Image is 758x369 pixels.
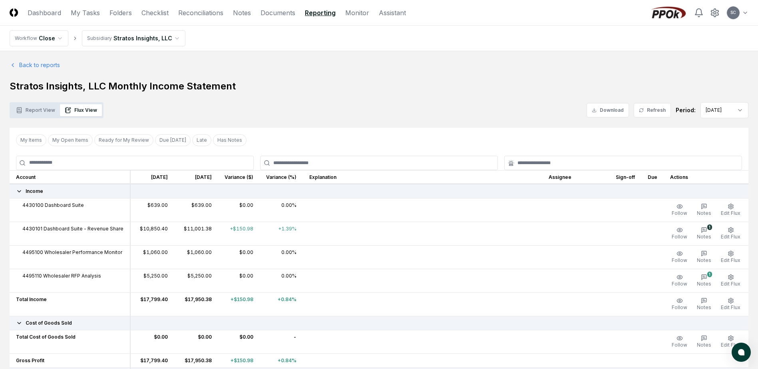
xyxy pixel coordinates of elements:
button: Edit Flux [719,272,742,289]
th: [DATE] [130,170,174,184]
button: Edit Flux [719,296,742,313]
a: Assistant [379,8,406,18]
td: $0.00 [218,198,260,222]
div: 1 [707,224,712,230]
span: Follow [672,281,687,287]
span: Edit Flux [721,210,740,216]
button: Edit Flux [719,249,742,266]
td: $0.00 [174,330,218,353]
button: Follow [670,225,689,242]
td: $0.00 [218,245,260,269]
button: 1Notes [695,272,713,289]
span: 4495100 Wholesaler Performance Monitor [22,249,122,256]
span: Follow [672,257,687,263]
span: 4430100 Dashboard Suite [22,202,84,209]
button: Notes [695,333,713,350]
td: +1.39% [260,222,303,245]
button: Follow [670,296,689,313]
td: $639.00 [130,198,174,222]
span: Total Income [16,296,47,303]
button: Edit Flux [719,202,742,218]
div: Period: [676,106,696,114]
span: Income [26,188,43,195]
span: Edit Flux [721,257,740,263]
button: My Items [16,134,46,146]
span: Edit Flux [721,342,740,348]
nav: breadcrumb [10,30,185,46]
div: Subsidiary [87,35,112,42]
td: 0.00% [260,245,303,269]
span: Edit Flux [721,281,740,287]
button: Report View [11,104,60,116]
img: Logo [10,8,18,17]
div: 1 [707,272,712,277]
span: Notes [697,257,711,263]
button: Notes [695,296,713,313]
button: My Open Items [48,134,93,146]
button: Notes [695,202,713,218]
span: Follow [672,304,687,310]
span: SC [730,10,736,16]
button: Due Today [155,134,191,146]
span: Follow [672,342,687,348]
td: $1,060.00 [130,245,174,269]
th: Variance ($) [218,170,260,184]
a: Documents [261,8,295,18]
td: $17,950.38 [174,353,218,367]
td: - [260,330,303,353]
th: Due [641,170,664,184]
td: $17,799.40 [130,353,174,367]
span: 4430101 Dashboard Suite - Revenue Share [22,225,123,232]
th: Sign-off [609,170,641,184]
span: Follow [672,210,687,216]
button: Notes [695,249,713,266]
h1: Stratos Insights, LLC Monthly Income Statement [10,80,748,93]
button: Follow [670,333,689,350]
span: Notes [697,234,711,240]
td: $11,001.38 [174,222,218,245]
img: PPOk logo [649,6,688,19]
th: Explanation [303,170,542,184]
a: Back to reports [10,61,60,69]
button: Refresh [634,103,671,117]
a: Reporting [305,8,336,18]
a: Notes [233,8,251,18]
div: Workflow [15,35,37,42]
td: $1,060.00 [174,245,218,269]
span: Cost of Goods Sold [26,319,72,327]
th: Variance (%) [260,170,303,184]
td: $17,950.38 [174,292,218,316]
td: +$150.98 [218,222,260,245]
a: Checklist [141,8,169,18]
button: Download [587,103,629,117]
th: Account [10,170,130,184]
button: Follow [670,272,689,289]
button: Edit Flux [719,225,742,242]
span: Gross Profit [16,357,44,364]
span: Notes [697,304,711,310]
th: Assignee [542,170,609,184]
td: 0.00% [260,269,303,292]
button: 1Notes [695,225,713,242]
button: Has Notes [213,134,247,146]
td: +$150.98 [218,292,260,316]
td: 0.00% [260,198,303,222]
button: Late [192,134,211,146]
td: $639.00 [174,198,218,222]
td: +0.84% [260,292,303,316]
button: Follow [670,249,689,266]
button: Edit Flux [719,333,742,350]
a: Reconciliations [178,8,223,18]
th: [DATE] [174,170,218,184]
span: Edit Flux [721,234,740,240]
td: $5,250.00 [174,269,218,292]
a: My Tasks [71,8,100,18]
span: Follow [672,234,687,240]
td: +0.84% [260,353,303,367]
td: +$150.98 [218,353,260,367]
button: atlas-launcher [732,343,751,362]
td: $10,850.40 [130,222,174,245]
td: $0.00 [218,330,260,353]
button: Follow [670,202,689,218]
a: Dashboard [28,8,61,18]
